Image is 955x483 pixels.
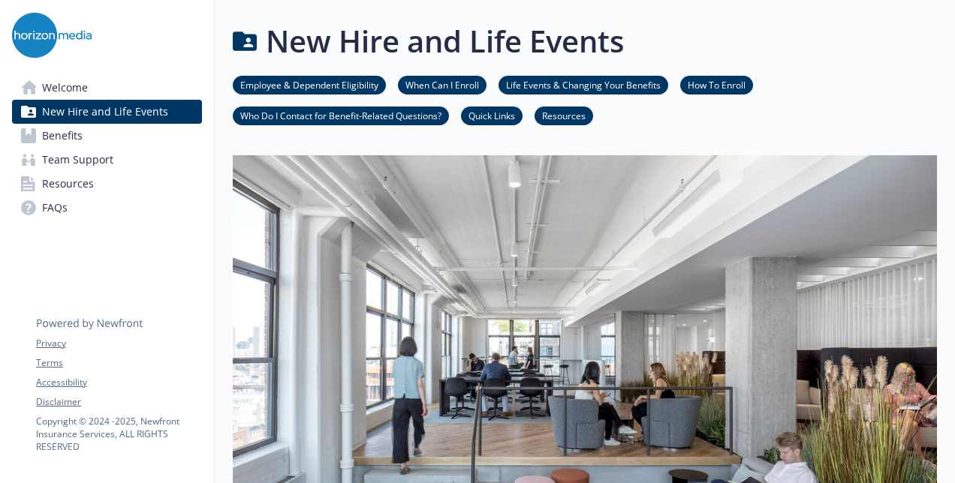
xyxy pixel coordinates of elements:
[680,77,753,91] a: How To Enroll
[42,172,94,196] span: Resources
[12,76,202,100] a: Welcome
[36,395,201,409] a: Disclaimer
[42,124,83,148] span: Benefits
[12,100,202,124] a: New Hire and Life Events
[12,196,202,220] a: FAQs
[42,76,88,100] span: Welcome
[36,356,201,370] a: Terms
[233,108,449,122] a: Who Do I Contact for Benefit-Related Questions?
[42,196,68,220] span: FAQs
[535,108,593,122] a: Resources
[12,172,202,196] a: Resources
[12,148,202,172] a: Team Support
[233,77,386,91] a: Employee & Dependent Eligibility
[398,77,487,91] a: When Can I Enroll
[42,148,113,172] span: Team Support
[42,100,168,124] span: New Hire and Life Events
[12,124,202,148] a: Benefits
[499,77,668,91] a: Life Events & Changing Your Benefits
[36,337,201,350] a: Privacy
[36,415,201,453] p: Copyright © 2024 - 2025 , Newfront Insurance Services, ALL RIGHTS RESERVED
[36,376,201,389] a: Accessibility
[266,19,624,64] h1: New Hire and Life Events
[461,108,523,122] a: Quick Links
